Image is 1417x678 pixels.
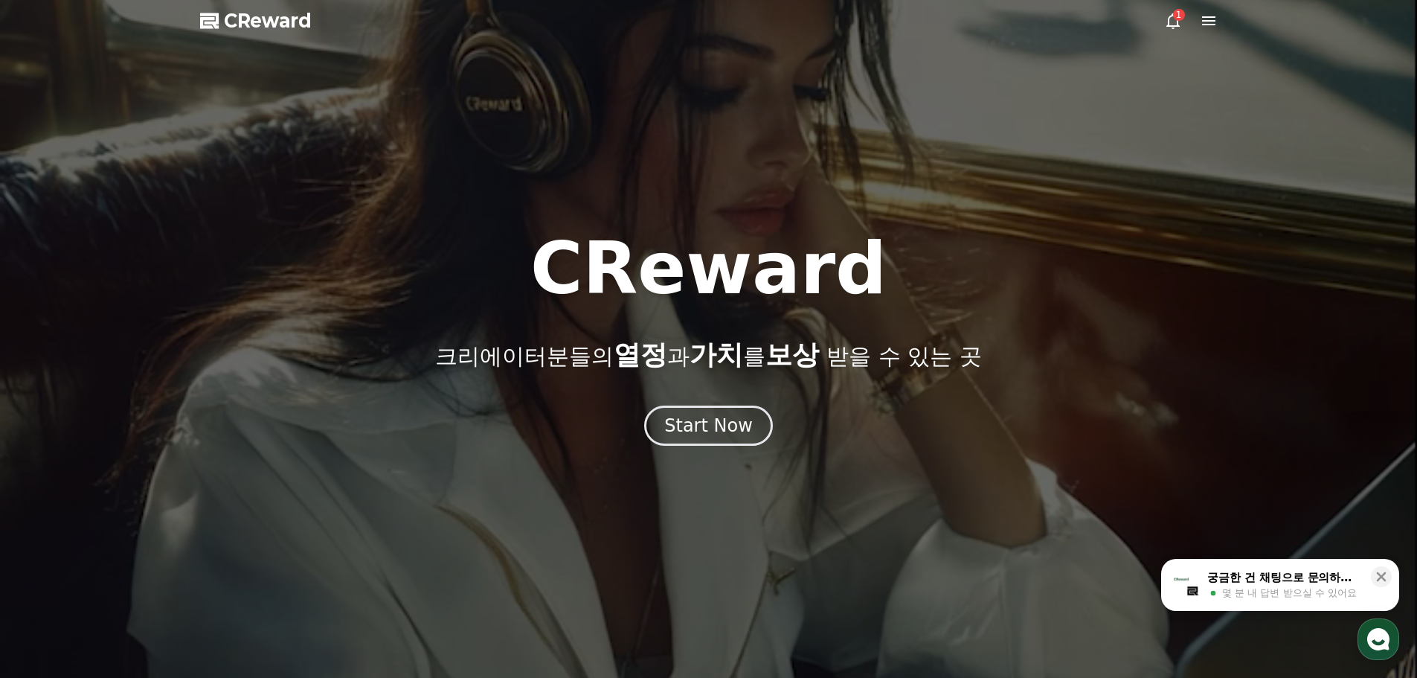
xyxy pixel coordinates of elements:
h1: CReward [530,233,887,304]
span: 보상 [765,339,819,370]
span: 열정 [614,339,667,370]
span: 가치 [690,339,743,370]
div: Start Now [664,414,753,438]
span: CReward [224,9,312,33]
a: 1 [1164,12,1182,30]
a: CReward [200,9,312,33]
div: 1 [1173,9,1185,21]
button: Start Now [644,406,773,446]
p: 크리에이터분들의 과 를 받을 수 있는 곳 [435,340,981,370]
a: Start Now [644,420,773,435]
